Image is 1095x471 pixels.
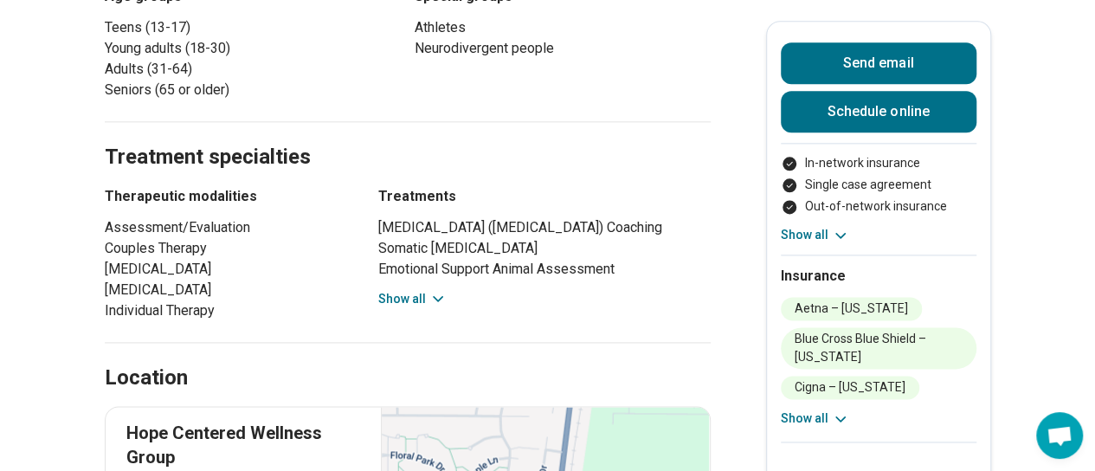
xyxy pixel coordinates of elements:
[105,280,347,300] li: [MEDICAL_DATA]
[1036,412,1083,459] a: Open chat
[105,259,347,280] li: [MEDICAL_DATA]
[126,421,361,469] p: Hope Centered Wellness Group
[105,38,401,59] li: Young adults (18-30)
[781,376,919,399] li: Cigna – [US_STATE]
[378,238,711,259] li: Somatic [MEDICAL_DATA]
[781,197,976,216] li: Out-of-network insurance
[781,42,976,84] button: Send email
[105,238,347,259] li: Couples Therapy
[781,154,976,172] li: In-network insurance
[781,410,849,428] button: Show all
[415,17,711,38] li: Athletes
[105,59,401,80] li: Adults (31-64)
[378,290,447,308] button: Show all
[378,259,711,280] li: Emotional Support Animal Assessment
[415,38,711,59] li: Neurodivergent people
[105,364,188,393] h2: Location
[105,101,711,172] h2: Treatment specialties
[378,186,711,207] h3: Treatments
[781,226,849,244] button: Show all
[781,91,976,132] a: Schedule online
[105,80,401,100] li: Seniors (65 or older)
[105,217,347,238] li: Assessment/Evaluation
[105,300,347,321] li: Individual Therapy
[781,154,976,216] ul: Payment options
[378,217,711,238] li: [MEDICAL_DATA] ([MEDICAL_DATA]) Coaching
[781,327,976,369] li: Blue Cross Blue Shield – [US_STATE]
[781,266,976,287] h2: Insurance
[105,186,347,207] h3: Therapeutic modalities
[781,176,976,194] li: Single case agreement
[105,17,401,38] li: Teens (13-17)
[781,297,922,320] li: Aetna – [US_STATE]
